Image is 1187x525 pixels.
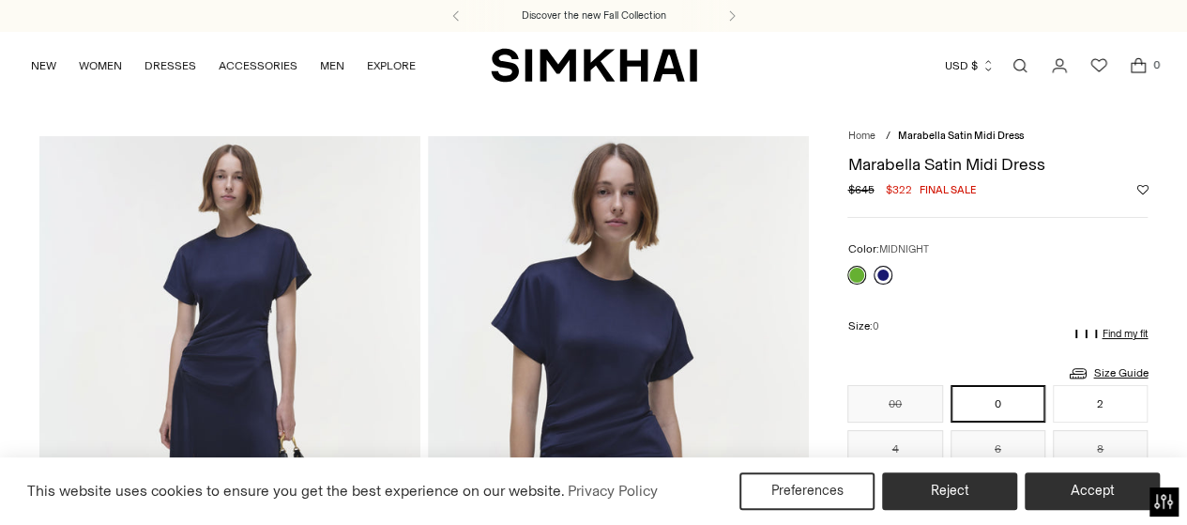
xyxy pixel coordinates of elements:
span: This website uses cookies to ensure you get the best experience on our website. [27,482,565,500]
button: USD $ [945,45,995,86]
a: Home [847,130,875,142]
a: SIMKHAI [491,47,697,84]
span: MIDNIGHT [878,243,928,255]
a: Go to the account page [1041,47,1078,85]
a: WOMEN [79,45,122,86]
a: Discover the new Fall Collection [522,8,666,23]
span: 0 [1148,56,1164,73]
iframe: Sign Up via Text for Offers [15,454,189,510]
span: 0 [872,320,878,332]
a: Size Guide [1067,362,1148,385]
button: 6 [951,430,1045,468]
a: MEN [320,45,344,86]
a: EXPLORE [367,45,416,86]
label: Size: [847,317,878,335]
button: 2 [1053,385,1148,423]
h1: Marabella Satin Midi Dress [847,156,1148,173]
a: Open cart modal [1119,47,1157,85]
s: $645 [847,181,874,198]
a: Privacy Policy (opens in a new tab) [565,477,661,505]
button: Preferences [739,472,875,510]
label: Color: [847,240,928,258]
button: Add to Wishlist [1136,184,1148,195]
span: $322 [885,181,911,198]
a: DRESSES [145,45,196,86]
span: Marabella Satin Midi Dress [897,130,1023,142]
button: 4 [847,430,942,468]
a: Open search modal [1001,47,1039,85]
a: ACCESSORIES [219,45,297,86]
button: 0 [951,385,1045,423]
a: NEW [31,45,56,86]
div: / [885,129,890,145]
button: Reject [882,472,1017,510]
a: Wishlist [1080,47,1118,85]
button: Accept [1025,472,1160,510]
nav: breadcrumbs [847,129,1148,145]
button: 8 [1053,430,1148,468]
button: 00 [847,385,942,423]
